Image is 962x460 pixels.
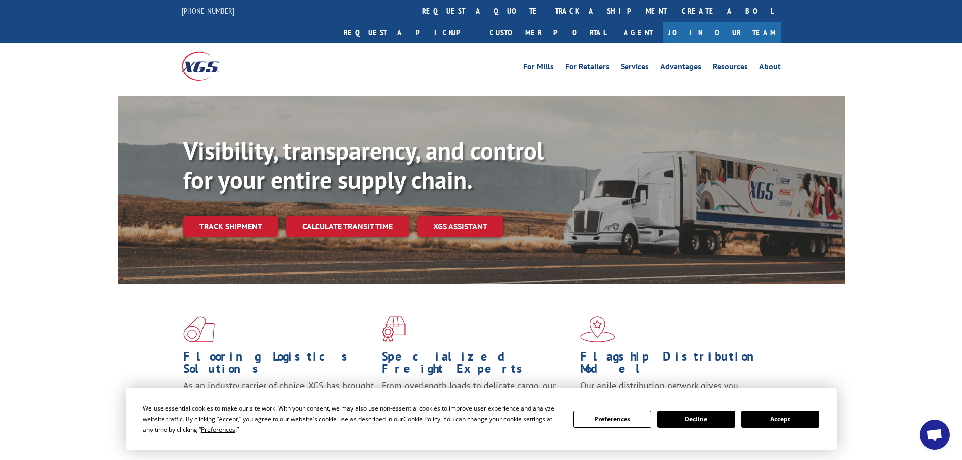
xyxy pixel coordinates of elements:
[663,22,781,43] a: Join Our Team
[201,425,235,434] span: Preferences
[143,403,561,435] div: We use essential cookies to make our site work. With your consent, we may also use non-essential ...
[614,22,663,43] a: Agent
[183,216,278,237] a: Track shipment
[382,350,573,380] h1: Specialized Freight Experts
[621,63,649,74] a: Services
[286,216,409,237] a: Calculate transit time
[417,216,503,237] a: XGS ASSISTANT
[741,411,819,428] button: Accept
[713,63,748,74] a: Resources
[183,380,374,416] span: As an industry carrier of choice, XGS has brought innovation and dedication to flooring logistics...
[183,135,544,195] b: Visibility, transparency, and control for your entire supply chain.
[382,316,406,342] img: xgs-icon-focused-on-flooring-red
[482,22,614,43] a: Customer Portal
[759,63,781,74] a: About
[657,411,735,428] button: Decline
[126,388,837,450] div: Cookie Consent Prompt
[573,411,651,428] button: Preferences
[580,316,615,342] img: xgs-icon-flagship-distribution-model-red
[580,350,771,380] h1: Flagship Distribution Model
[182,6,234,16] a: [PHONE_NUMBER]
[403,415,440,423] span: Cookie Policy
[580,380,766,403] span: Our agile distribution network gives you nationwide inventory management on demand.
[523,63,554,74] a: For Mills
[183,316,215,342] img: xgs-icon-total-supply-chain-intelligence-red
[336,22,482,43] a: Request a pickup
[183,350,374,380] h1: Flooring Logistics Solutions
[382,380,573,425] p: From overlength loads to delicate cargo, our experienced staff knows the best way to move your fr...
[660,63,701,74] a: Advantages
[565,63,610,74] a: For Retailers
[920,420,950,450] div: Open chat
